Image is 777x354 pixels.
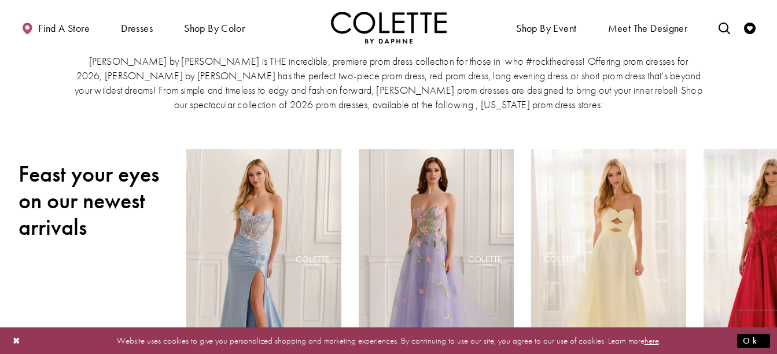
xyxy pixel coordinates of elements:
[19,12,93,43] a: Find a store
[331,12,447,43] img: Colette by Daphne
[516,23,576,34] span: Shop By Event
[83,333,694,348] p: Website uses cookies to give you personalized shopping and marketing experiences. By continuing t...
[645,334,659,346] a: here
[608,23,688,34] span: Meet the designer
[184,23,245,34] span: Shop by color
[38,23,90,34] span: Find a store
[737,333,770,348] button: Submit Dialog
[741,12,758,43] a: Check Wishlist
[716,12,733,43] a: Toggle search
[121,23,153,34] span: Dresses
[513,12,579,43] span: Shop By Event
[605,12,691,43] a: Meet the designer
[69,54,708,112] p: [PERSON_NAME] by [PERSON_NAME] is THE incredible, premiere prom dress collection for those in who...
[19,161,169,241] h2: Feast your eyes on our newest arrivals
[331,12,447,43] a: Visit Home Page
[118,12,156,43] span: Dresses
[7,330,27,351] button: Close Dialog
[181,12,248,43] span: Shop by color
